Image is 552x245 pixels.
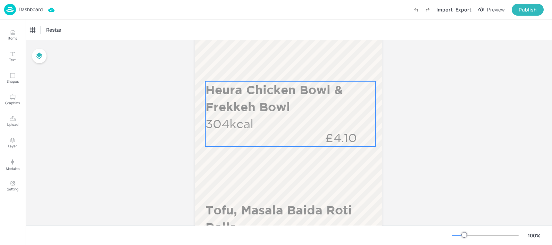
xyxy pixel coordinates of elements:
[512,4,544,16] button: Publish
[436,6,453,13] div: Import
[206,83,343,114] span: Heura Chicken Bowl & Frekkeh Bowl
[474,5,509,15] button: Preview
[206,117,253,130] span: 304kcal
[519,6,537,14] div: Publish
[455,6,471,13] div: Export
[325,131,357,144] span: £4.10
[4,4,16,15] img: logo-86c26b7e.jpg
[206,203,352,234] span: Tofu, Masala Baida Roti Rolls
[45,26,62,33] span: Resize
[487,6,505,14] div: Preview
[410,4,422,16] label: Undo (Ctrl + Z)
[19,7,43,12] p: Dashboard
[526,232,542,239] div: 100 %
[422,4,434,16] label: Redo (Ctrl + Y)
